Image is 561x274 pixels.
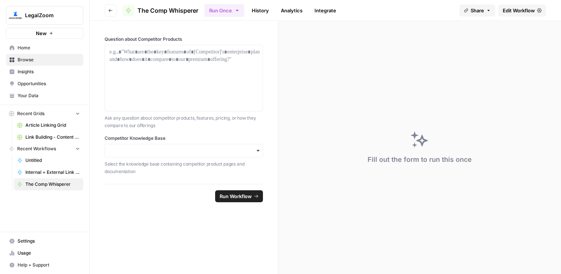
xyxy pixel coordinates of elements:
[6,54,83,66] a: Browse
[6,143,83,154] button: Recent Workflows
[17,110,44,117] span: Recent Grids
[105,135,263,142] label: Competitor Knowledge Base
[18,92,80,99] span: Your Data
[6,28,83,39] button: New
[18,262,80,268] span: Help + Support
[503,7,535,14] span: Edit Workflow
[6,247,83,259] a: Usage
[310,4,341,16] a: Integrate
[220,193,252,200] span: Run Workflow
[36,30,47,37] span: New
[6,6,83,25] button: Workspace: LegalZoom
[18,44,80,51] span: Home
[25,122,80,129] span: Article Linking Grid
[18,68,80,75] span: Insights
[6,108,83,119] button: Recent Grids
[17,145,56,152] span: Recent Workflows
[498,4,546,16] a: Edit Workflow
[25,181,80,188] span: The Comp Whisperer
[25,169,80,176] span: Internal + External Link Addition
[25,134,80,141] span: Link Building - Content Briefs
[14,119,83,131] a: Article Linking Grid
[14,131,83,143] a: Link Building - Content Briefs
[25,12,70,19] span: LegalZoom
[6,42,83,54] a: Home
[123,4,198,16] a: The Comp Whisperer
[215,190,263,202] button: Run Workflow
[6,259,83,271] button: Help + Support
[18,238,80,244] span: Settings
[204,4,244,17] button: Run Once
[276,4,307,16] a: Analytics
[6,235,83,247] a: Settings
[368,154,472,165] div: Fill out the form to run this once
[14,154,83,166] a: Untitled
[459,4,495,16] button: Share
[18,56,80,63] span: Browse
[247,4,273,16] a: History
[137,6,198,15] span: The Comp Whisperer
[105,160,263,175] p: Select the knowledge base containing competitor product pages and documentation
[18,250,80,256] span: Usage
[25,157,80,164] span: Untitled
[18,80,80,87] span: Opportunities
[6,78,83,90] a: Opportunities
[14,178,83,190] a: The Comp Whisperer
[105,114,263,129] p: Ask any question about competitor products, features, pricing, or how they compare to our offerings
[471,7,484,14] span: Share
[6,90,83,102] a: Your Data
[9,9,22,22] img: LegalZoom Logo
[14,166,83,178] a: Internal + External Link Addition
[6,66,83,78] a: Insights
[105,36,263,43] label: Question about Competitor Products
